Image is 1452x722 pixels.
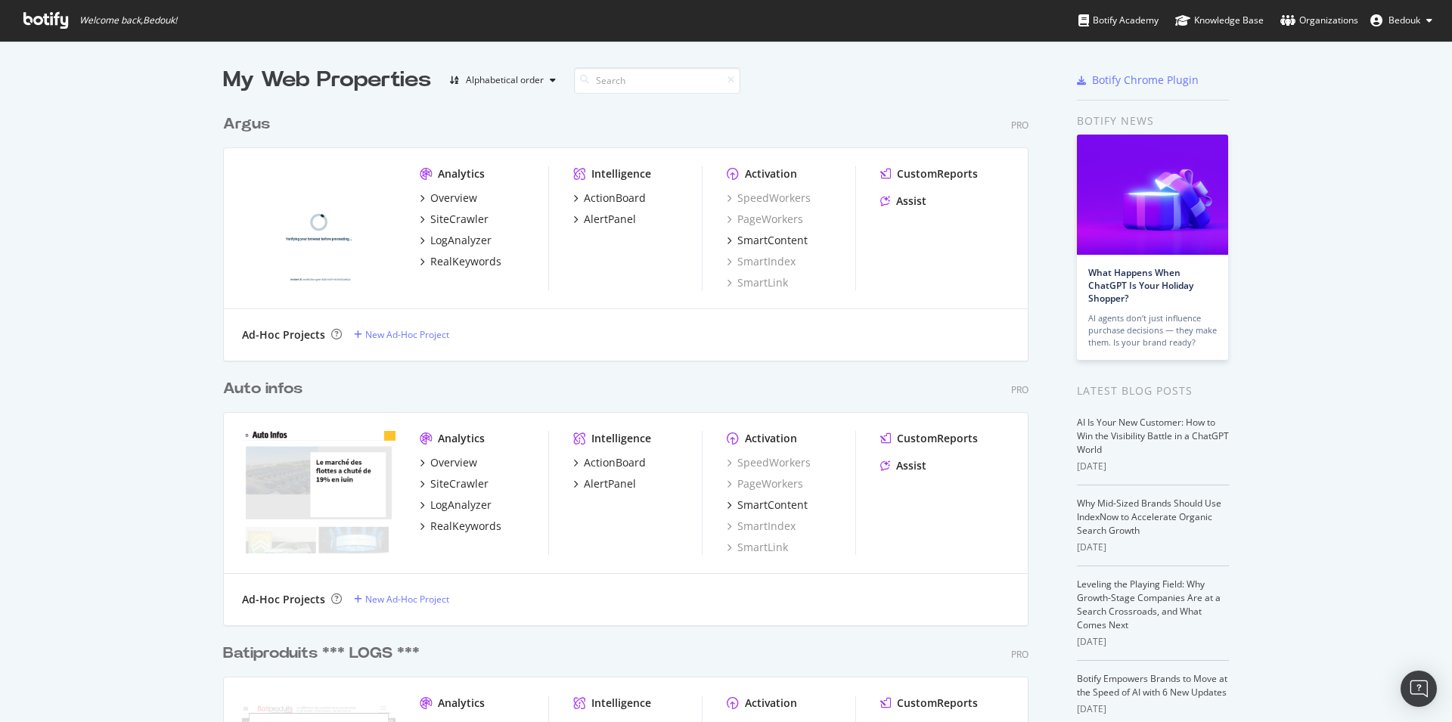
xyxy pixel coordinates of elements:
[430,497,492,513] div: LogAnalyzer
[573,455,646,470] a: ActionBoard
[430,476,489,491] div: SiteCrawler
[223,378,309,400] a: Auto infos
[727,519,796,534] a: SmartIndex
[223,113,270,135] div: Argus
[242,166,396,289] img: argusdelassurance.com
[880,166,978,181] a: CustomReports
[584,476,636,491] div: AlertPanel
[430,455,477,470] div: Overview
[897,431,978,446] div: CustomReports
[430,254,501,269] div: RealKeywords
[1092,73,1199,88] div: Botify Chrome Plugin
[896,194,926,209] div: Assist
[242,592,325,607] div: Ad-Hoc Projects
[727,254,796,269] a: SmartIndex
[727,455,811,470] a: SpeedWorkers
[430,212,489,227] div: SiteCrawler
[1077,578,1221,631] a: Leveling the Playing Field: Why Growth-Stage Companies Are at a Search Crossroads, and What Comes...
[1077,135,1228,255] img: What Happens When ChatGPT Is Your Holiday Shopper?
[365,593,449,606] div: New Ad-Hoc Project
[430,191,477,206] div: Overview
[1078,13,1159,28] div: Botify Academy
[420,519,501,534] a: RealKeywords
[443,68,562,92] button: Alphabetical order
[1077,672,1227,699] a: Botify Empowers Brands to Move at the Speed of AI with 6 New Updates
[1077,635,1229,649] div: [DATE]
[430,233,492,248] div: LogAnalyzer
[1088,266,1193,305] a: What Happens When ChatGPT Is Your Holiday Shopper?
[354,328,449,341] a: New Ad-Hoc Project
[1011,119,1028,132] div: Pro
[223,65,431,95] div: My Web Properties
[242,431,396,553] img: auto-infos.fr
[420,191,477,206] a: Overview
[438,431,485,446] div: Analytics
[727,497,808,513] a: SmartContent
[420,254,501,269] a: RealKeywords
[420,233,492,248] a: LogAnalyzer
[737,497,808,513] div: SmartContent
[737,233,808,248] div: SmartContent
[880,194,926,209] a: Assist
[223,378,302,400] div: Auto infos
[880,696,978,711] a: CustomReports
[727,212,803,227] a: PageWorkers
[727,233,808,248] a: SmartContent
[365,328,449,341] div: New Ad-Hoc Project
[745,166,797,181] div: Activation
[897,166,978,181] div: CustomReports
[727,476,803,491] a: PageWorkers
[354,593,449,606] a: New Ad-Hoc Project
[591,431,651,446] div: Intelligence
[584,212,636,227] div: AlertPanel
[1077,541,1229,554] div: [DATE]
[880,458,926,473] a: Assist
[1077,460,1229,473] div: [DATE]
[591,696,651,711] div: Intelligence
[420,476,489,491] a: SiteCrawler
[79,14,177,26] span: Welcome back, Bedouk !
[591,166,651,181] div: Intelligence
[1280,13,1358,28] div: Organizations
[420,212,489,227] a: SiteCrawler
[438,696,485,711] div: Analytics
[1077,73,1199,88] a: Botify Chrome Plugin
[1388,14,1420,26] span: Bedouk
[1077,702,1229,716] div: [DATE]
[574,67,740,94] input: Search
[727,191,811,206] a: SpeedWorkers
[420,455,477,470] a: Overview
[897,696,978,711] div: CustomReports
[1077,383,1229,399] div: Latest Blog Posts
[1175,13,1264,28] div: Knowledge Base
[466,76,544,85] div: Alphabetical order
[430,519,501,534] div: RealKeywords
[727,275,788,290] a: SmartLink
[1011,383,1028,396] div: Pro
[1077,497,1221,537] a: Why Mid-Sized Brands Should Use IndexNow to Accelerate Organic Search Growth
[1358,8,1444,33] button: Bedouk
[573,476,636,491] a: AlertPanel
[1088,312,1217,349] div: AI agents don’t just influence purchase decisions — they make them. Is your brand ready?
[1401,671,1437,707] div: Open Intercom Messenger
[438,166,485,181] div: Analytics
[584,191,646,206] div: ActionBoard
[420,497,492,513] a: LogAnalyzer
[584,455,646,470] div: ActionBoard
[242,327,325,342] div: Ad-Hoc Projects
[745,696,797,711] div: Activation
[896,458,926,473] div: Assist
[573,212,636,227] a: AlertPanel
[1077,416,1229,456] a: AI Is Your New Customer: How to Win the Visibility Battle in a ChatGPT World
[745,431,797,446] div: Activation
[727,540,788,555] a: SmartLink
[1011,648,1028,661] div: Pro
